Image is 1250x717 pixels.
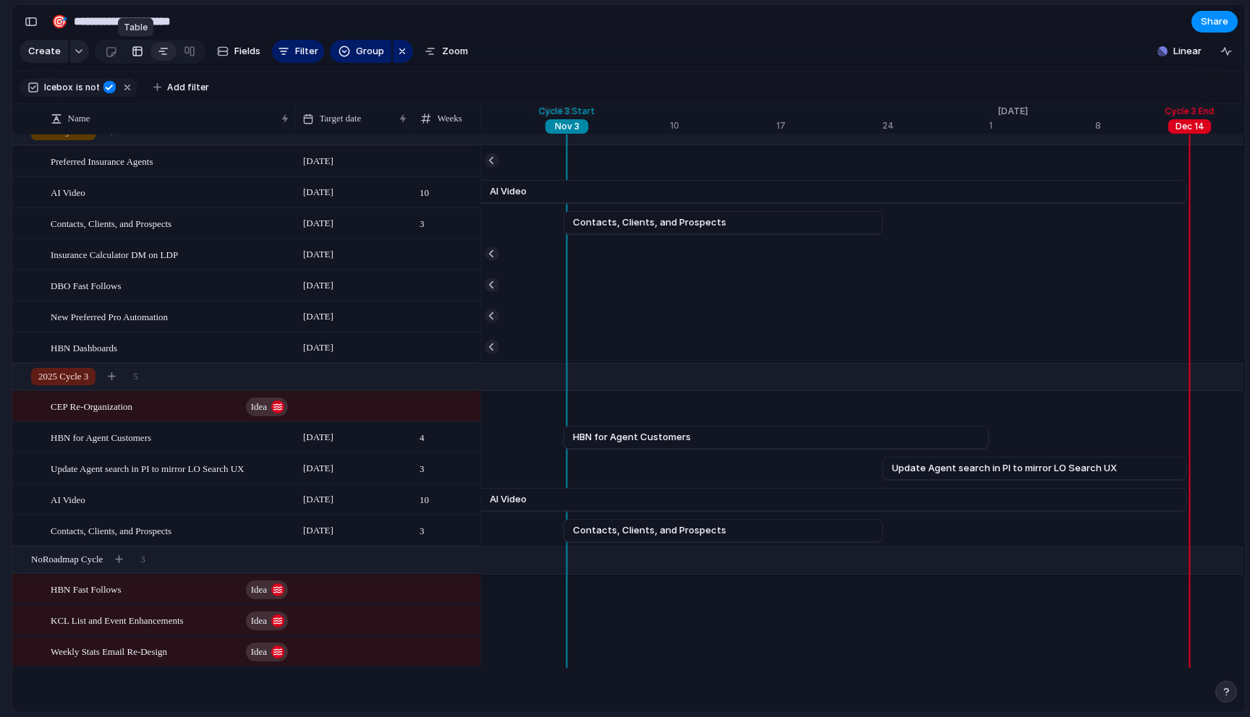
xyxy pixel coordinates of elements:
[883,119,989,132] div: 24
[51,246,178,262] span: Insurance Calculator DM on LDP
[670,119,776,132] div: 10
[299,184,337,201] span: [DATE]
[573,430,691,445] span: HBN for Agent Customers
[1173,44,1202,59] span: Linear
[51,429,151,445] span: HBN for Agent Customers
[533,104,581,119] span: [DATE]
[299,491,337,508] span: [DATE]
[145,77,218,98] button: Add filter
[299,429,337,446] span: [DATE]
[246,398,288,416] button: Idea
[51,215,171,231] span: Contacts, Clients, and Prospects
[299,522,337,539] span: [DATE]
[51,184,85,200] span: AI Video
[51,308,168,325] span: New Preferred Pro Automation
[573,212,873,233] a: Contacts, Clients, and Prospects
[299,308,337,325] span: [DATE]
[989,119,1095,132] div: 1
[442,44,468,59] span: Zoom
[1168,119,1212,134] div: Dec 14
[118,18,153,37] div: Table
[51,12,67,31] div: 🎯
[51,339,117,356] span: HBN Dashboards
[438,111,462,126] span: Weeks
[299,277,337,294] span: [DATE]
[51,277,122,293] span: DBO Fast Follows
[536,105,598,118] div: Cycle 3 Start
[564,119,670,132] div: 3
[299,246,337,263] span: [DATE]
[73,80,102,95] button: isnot
[51,153,153,169] span: Preferred Insurance Agents
[573,426,979,448] a: HBN for Agent Customers
[246,580,288,599] button: Idea
[148,489,1177,510] a: AI Video
[246,643,288,661] button: Idea
[133,369,138,384] span: 5
[573,520,873,541] a: Contacts, Clients, and Prospects
[573,523,726,538] span: Contacts, Clients, and Prospects
[246,611,288,630] button: Idea
[28,44,61,59] span: Create
[545,119,589,134] div: Nov 3
[1201,14,1228,29] span: Share
[892,458,1177,479] a: Update Agent search in PI to mirror LO Search UX
[414,516,480,538] span: 3
[320,111,362,126] span: Target date
[76,81,83,94] span: is
[414,178,480,200] span: 10
[38,369,88,384] span: 2025 Cycle 3
[251,397,267,417] span: Idea
[234,44,260,59] span: Fields
[414,423,480,445] span: 4
[1152,40,1207,62] button: Linear
[356,44,384,59] span: Group
[1095,119,1202,132] div: 8
[211,40,266,63] button: Fields
[299,215,337,232] span: [DATE]
[51,580,122,597] span: HBN Fast Follows
[51,491,85,507] span: AI Video
[83,81,99,94] span: not
[140,552,145,567] span: 3
[299,339,337,356] span: [DATE]
[167,81,209,94] span: Add filter
[457,119,533,132] div: 27
[1191,11,1238,33] button: Share
[299,460,337,477] span: [DATE]
[414,454,480,476] span: 3
[51,522,171,538] span: Contacts, Clients, and Prospects
[573,215,726,230] span: Contacts, Clients, and Prospects
[51,460,245,476] span: Update Agent search in PI to mirror LO Search UX
[20,40,68,63] button: Create
[1162,105,1217,118] div: Cycle 3 End
[251,642,267,662] span: Idea
[44,81,73,94] span: Icebox
[414,485,480,507] span: 10
[48,10,71,33] button: 🎯
[31,552,103,567] span: No Roadmap Cycle
[148,181,1177,202] a: AI Video
[251,611,267,631] span: Idea
[272,40,324,63] button: Filter
[299,153,337,170] span: [DATE]
[68,111,90,126] span: Name
[490,184,527,199] span: AI Video
[490,492,527,507] span: AI Video
[51,643,167,659] span: Weekly Stats Email Re-Design
[51,398,132,414] span: CEP Re-Organization
[892,461,1117,476] span: Update Agent search in PI to mirror LO Search UX
[419,40,474,63] button: Zoom
[776,119,883,132] div: 17
[330,40,391,63] button: Group
[51,611,184,628] span: KCL List and Event Enhancements
[251,580,267,600] span: Idea
[414,209,480,231] span: 3
[989,104,1037,119] span: [DATE]
[295,44,318,59] span: Filter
